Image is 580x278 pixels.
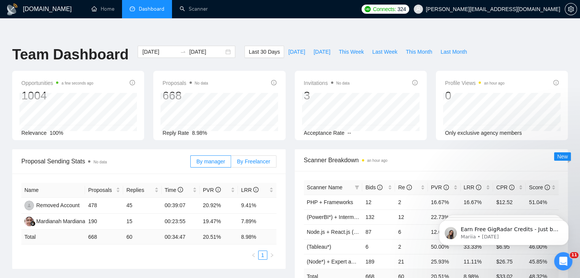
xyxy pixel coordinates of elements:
[238,230,276,244] td: 8.98 %
[416,6,421,12] span: user
[36,201,80,209] div: Removed Account
[238,198,276,214] td: 9.41%
[307,229,371,235] a: Node.js + React.js (Expert)
[200,230,238,244] td: 20.51 %
[21,183,85,198] th: Name
[180,49,186,55] span: to
[85,183,123,198] th: Proposals
[195,81,208,85] span: No data
[553,80,559,85] span: info-circle
[554,252,572,270] iframe: Intercom live chat
[249,251,258,260] li: Previous Page
[180,6,208,12] a: searchScanner
[526,254,559,269] td: 45.85%
[464,184,481,190] span: LRR
[162,130,189,136] span: Reply Rate
[445,130,522,136] span: Only exclusive agency members
[85,230,123,244] td: 668
[238,214,276,230] td: 7.89%
[92,6,114,12] a: homeHome
[440,48,467,56] span: Last Month
[130,80,135,85] span: info-circle
[493,195,526,209] td: $12.52
[21,78,93,88] span: Opportunities
[362,224,395,239] td: 87
[445,88,504,103] div: 0
[24,218,88,224] a: MMMardianah Mardianah
[162,198,200,214] td: 00:39:07
[365,184,382,190] span: Bids
[258,251,267,260] li: 1
[545,185,550,190] span: info-circle
[461,195,493,209] td: 16.67%
[288,48,305,56] span: [DATE]
[362,209,395,224] td: 132
[526,195,559,209] td: 51.04%
[557,153,568,160] span: New
[203,187,221,193] span: PVR
[347,130,351,136] span: --
[372,48,397,56] span: Last Week
[336,81,350,85] span: No data
[162,214,200,230] td: 00:23:55
[21,88,93,103] div: 1004
[334,46,368,58] button: This Week
[24,217,34,226] img: MM
[313,48,330,56] span: [DATE]
[304,130,345,136] span: Acceptance Rate
[267,251,276,260] button: right
[565,3,577,15] button: setting
[509,185,514,190] span: info-circle
[251,253,256,257] span: left
[362,254,395,269] td: 189
[178,187,183,192] span: info-circle
[307,199,353,205] a: PHP + Frameworks
[367,158,387,163] time: an hour ago
[304,88,350,103] div: 3
[267,251,276,260] li: Next Page
[445,78,504,88] span: Profile Views
[85,198,123,214] td: 478
[307,214,368,220] a: (PowerBI*) + Intermediate
[496,184,514,190] span: CPR
[85,214,123,230] td: 190
[368,46,402,58] button: Last Week
[126,186,153,194] span: Replies
[395,209,428,224] td: 12
[309,46,334,58] button: [DATE]
[6,3,18,16] img: logo
[165,187,183,193] span: Time
[162,230,200,244] td: 00:34:47
[249,251,258,260] button: left
[443,185,449,190] span: info-circle
[365,6,371,12] img: upwork-logo.png
[196,158,225,165] span: By manager
[21,230,85,244] td: Total
[244,46,284,58] button: Last 30 Days
[162,88,208,103] div: 668
[431,184,449,190] span: PVR
[362,239,395,254] td: 6
[395,239,428,254] td: 2
[200,214,238,230] td: 19.47%
[253,187,259,192] span: info-circle
[284,46,309,58] button: [DATE]
[200,198,238,214] td: 20.92%
[427,204,580,257] iframe: Intercom notifications message
[461,254,493,269] td: 11.11%
[241,187,259,193] span: LRR
[249,48,280,56] span: Last 30 Days
[12,46,129,64] h1: Team Dashboard
[123,183,161,198] th: Replies
[476,185,481,190] span: info-circle
[123,230,161,244] td: 60
[123,198,161,214] td: 45
[237,158,270,165] span: By Freelancer
[428,254,461,269] td: 25.93%
[61,81,93,85] time: a few seconds ago
[428,195,461,209] td: 16.67%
